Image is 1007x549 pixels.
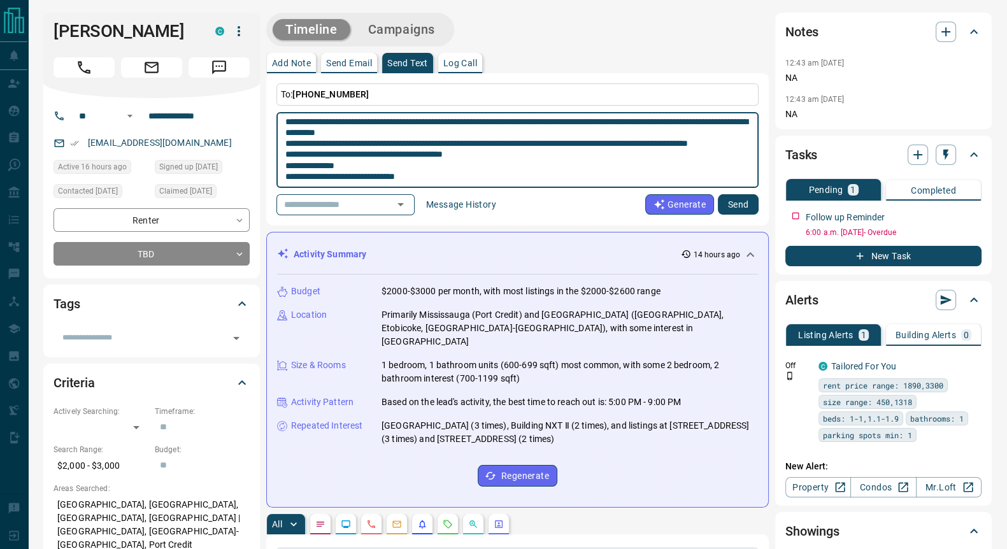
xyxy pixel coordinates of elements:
p: Budget: [155,444,250,455]
p: Size & Rooms [291,359,346,372]
p: Primarily Mississauga (Port Credit) and [GEOGRAPHIC_DATA] ([GEOGRAPHIC_DATA], Etobicoke, [GEOGRAP... [382,308,758,348]
p: Send Text [387,59,428,68]
p: 0 [964,331,969,339]
p: Add Note [272,59,311,68]
button: Generate [645,194,714,215]
p: Activity Pattern [291,396,354,409]
span: rent price range: 1890,3300 [823,379,943,392]
span: Message [189,57,250,78]
button: Open [227,329,245,347]
button: Campaigns [355,19,448,40]
svg: Emails [392,519,402,529]
p: Location [291,308,327,322]
div: Tags [54,289,250,319]
button: New Task [785,246,982,266]
p: NA [785,108,982,121]
div: Wed Aug 06 2025 [155,184,250,202]
svg: Notes [315,519,325,529]
span: size range: 450,1318 [823,396,912,408]
svg: Requests [443,519,453,529]
p: $2,000 - $3,000 [54,455,148,476]
p: Actively Searching: [54,406,148,417]
p: Areas Searched: [54,483,250,494]
div: condos.ca [215,27,224,36]
svg: Push Notification Only [785,371,794,380]
div: Renter [54,208,250,232]
p: Timeframe: [155,406,250,417]
p: 1 [861,331,866,339]
span: parking spots min: 1 [823,429,912,441]
p: 12:43 am [DATE] [785,95,844,104]
span: beds: 1-1,1.1-1.9 [823,412,899,425]
div: Criteria [54,367,250,398]
button: Message History [418,194,504,215]
h1: [PERSON_NAME] [54,21,196,41]
p: $2000-$3000 per month, with most listings in the $2000-$2600 range [382,285,661,298]
button: Send [718,194,759,215]
p: Pending [808,185,843,194]
p: Completed [911,186,956,195]
button: Timeline [273,19,350,40]
span: Call [54,57,115,78]
p: All [272,520,282,529]
span: bathrooms: 1 [910,412,964,425]
div: Wed Aug 06 2025 [54,184,148,202]
div: Alerts [785,285,982,315]
div: Notes [785,17,982,47]
button: Open [122,108,138,124]
h2: Tasks [785,145,817,165]
p: To: [276,83,759,106]
a: Property [785,477,851,497]
p: Follow up Reminder [806,211,885,224]
button: Regenerate [478,465,557,487]
p: New Alert: [785,460,982,473]
p: Listing Alerts [798,331,853,339]
p: NA [785,71,982,85]
p: Budget [291,285,320,298]
h2: Showings [785,521,839,541]
svg: Opportunities [468,519,478,529]
span: Signed up [DATE] [159,160,218,173]
a: [EMAIL_ADDRESS][DOMAIN_NAME] [88,138,232,148]
p: Building Alerts [896,331,956,339]
span: Email [121,57,182,78]
p: Search Range: [54,444,148,455]
p: 12:43 am [DATE] [785,59,844,68]
div: Tasks [785,139,982,170]
p: 14 hours ago [694,249,740,260]
svg: Calls [366,519,376,529]
p: Off [785,360,811,371]
h2: Tags [54,294,80,314]
span: Claimed [DATE] [159,185,212,197]
div: Mon Jul 21 2025 [155,160,250,178]
button: Open [392,196,410,213]
h2: Criteria [54,373,95,393]
div: TBD [54,242,250,266]
svg: Email Verified [70,139,79,148]
p: 1 [850,185,855,194]
h2: Notes [785,22,818,42]
div: Showings [785,516,982,546]
svg: Listing Alerts [417,519,427,529]
a: Condos [850,477,916,497]
span: Active 16 hours ago [58,160,127,173]
span: [PHONE_NUMBER] [292,89,369,99]
p: 1 bedroom, 1 bathroom units (600-699 sqft) most common, with some 2 bedroom, 2 bathroom interest ... [382,359,758,385]
p: Log Call [443,59,477,68]
p: Repeated Interest [291,419,362,432]
span: Contacted [DATE] [58,185,118,197]
p: Activity Summary [294,248,366,261]
svg: Agent Actions [494,519,504,529]
svg: Lead Browsing Activity [341,519,351,529]
div: Activity Summary14 hours ago [277,243,758,266]
h2: Alerts [785,290,818,310]
div: condos.ca [818,362,827,371]
p: [GEOGRAPHIC_DATA] (3 times), Building NXT Ⅱ (2 times), and listings at [STREET_ADDRESS] (3 times)... [382,419,758,446]
a: Tailored For You [831,361,896,371]
p: Send Email [326,59,372,68]
a: Mr.Loft [916,477,982,497]
p: Based on the lead's activity, the best time to reach out is: 5:00 PM - 9:00 PM [382,396,681,409]
div: Mon Oct 13 2025 [54,160,148,178]
p: 6:00 a.m. [DATE] - Overdue [806,227,982,238]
